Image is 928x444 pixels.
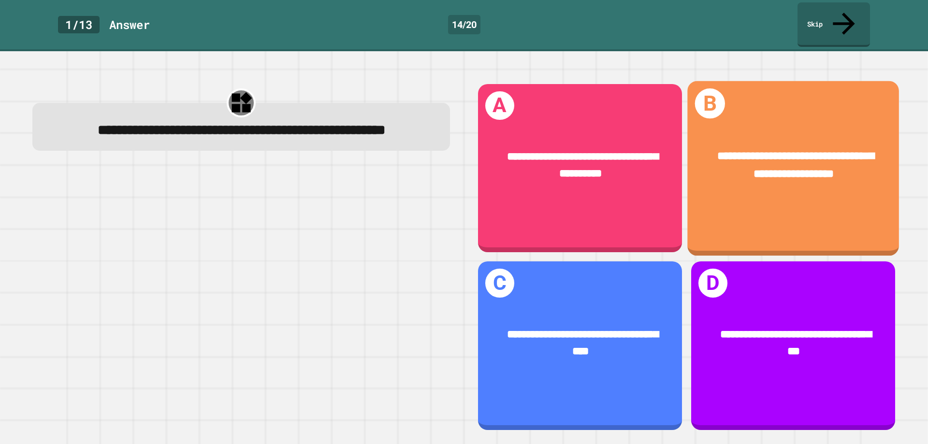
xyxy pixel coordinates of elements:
h1: A [485,91,514,120]
a: Skip [797,2,870,47]
h1: C [485,269,514,298]
h1: B [695,88,725,118]
div: 14 / 20 [448,15,480,34]
h1: D [698,269,727,298]
div: 1 / 13 [58,16,100,33]
div: Answer [109,16,150,33]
